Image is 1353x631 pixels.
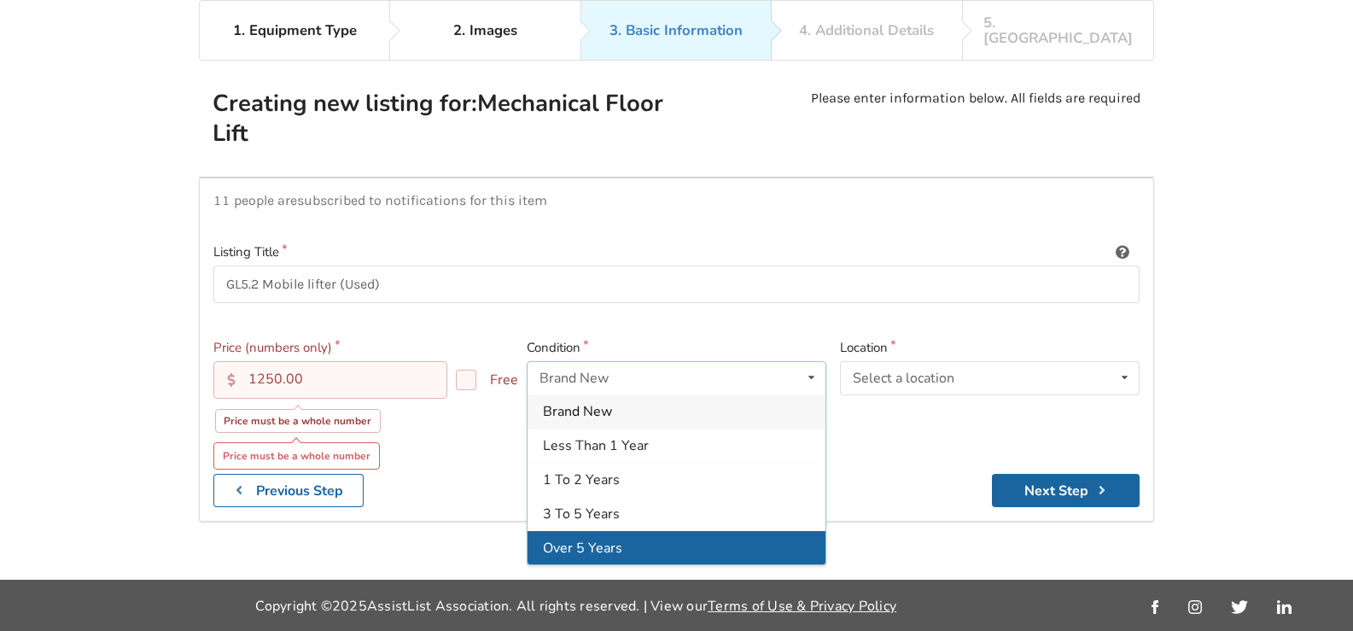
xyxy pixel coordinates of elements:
[527,338,826,358] label: Condition
[213,442,380,470] div: Price must be a whole number
[213,89,674,149] h2: Creating new listing for: Mechanical Floor Lift
[609,23,743,38] div: 3. Basic Information
[213,474,364,507] button: Previous Step
[453,23,517,38] div: 2. Images
[811,89,1140,163] p: Please enter information below. All fields are required
[543,403,612,422] span: Brand New
[543,539,622,558] span: Over 5 Years
[543,437,649,456] span: Less Than 1 Year
[1152,600,1158,614] img: facebook_link
[992,474,1140,507] button: Next Step
[213,242,1140,262] label: Listing Title
[1277,600,1292,614] img: linkedin_link
[213,192,1140,208] p: 11 people are subscribed to notifications for this item
[539,371,609,385] div: Brand New
[840,338,1140,358] label: Location
[543,505,620,523] span: 3 To 5 Years
[1188,600,1202,614] img: instagram_link
[213,338,513,358] label: Price (numbers only)
[215,409,382,433] div: Price must be a whole number
[1231,600,1247,614] img: twitter_link
[233,23,357,38] div: 1. Equipment Type
[708,597,896,616] a: Terms of Use & Privacy Policy
[853,371,954,385] div: Select a location
[456,370,504,390] label: Free
[543,471,620,490] span: 1 To 2 Years
[256,482,343,500] b: Previous Step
